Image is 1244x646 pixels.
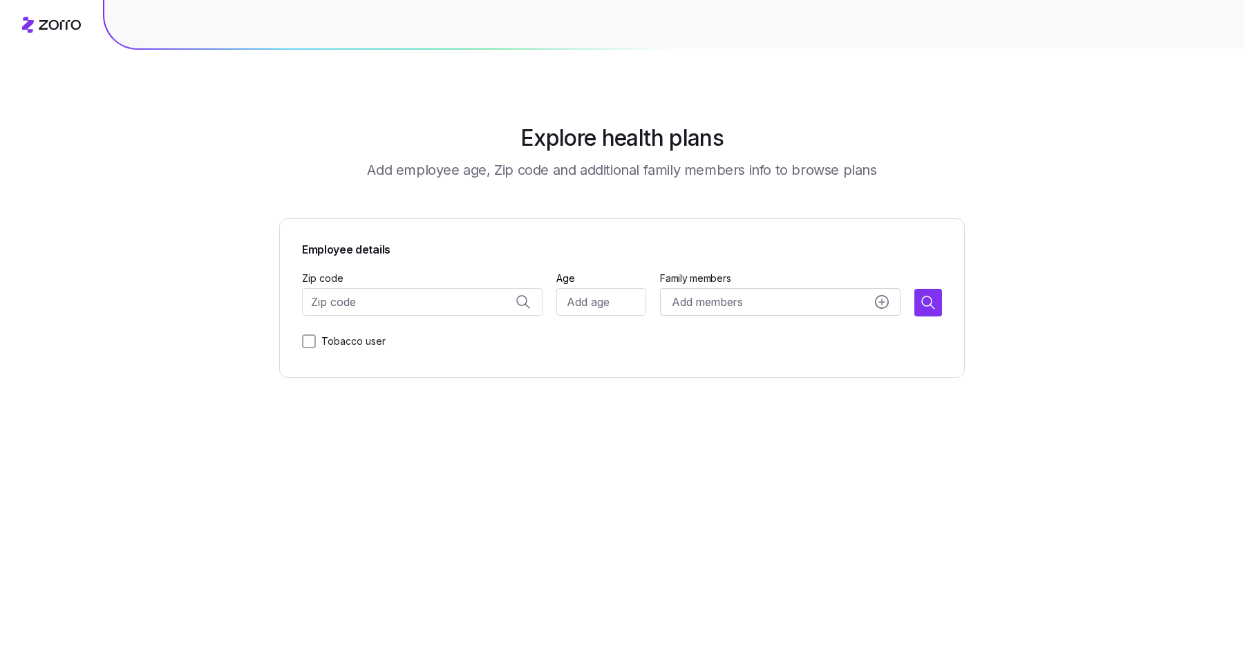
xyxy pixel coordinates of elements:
label: Age [556,271,575,286]
input: Zip code [302,288,543,316]
label: Zip code [302,271,343,286]
span: Add members [672,294,742,311]
h1: Explore health plans [520,122,724,155]
input: Add age [556,288,646,316]
svg: add icon [875,295,889,309]
span: Employee details [302,241,942,258]
span: Family members [660,272,901,285]
label: Tobacco user [316,333,386,350]
button: Add membersadd icon [660,288,901,316]
h3: Add employee age, Zip code and additional family members info to browse plans [367,160,876,180]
